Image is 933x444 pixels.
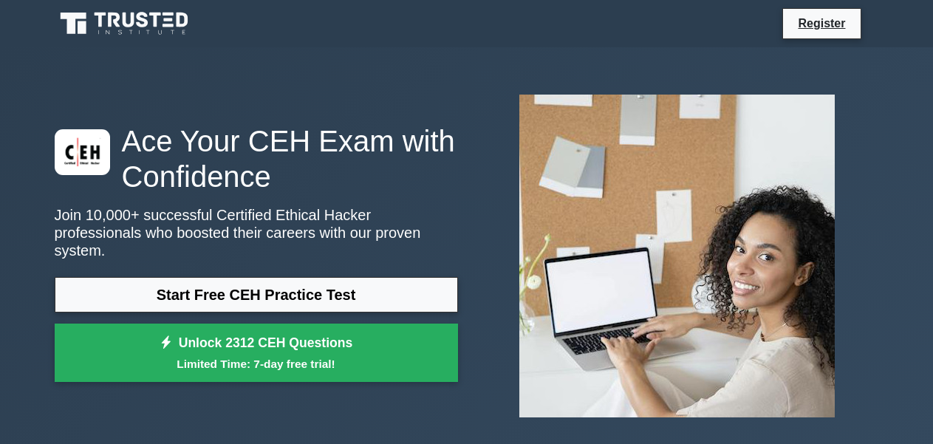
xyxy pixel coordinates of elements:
[55,324,458,383] a: Unlock 2312 CEH QuestionsLimited Time: 7-day free trial!
[55,123,458,194] h1: Ace Your CEH Exam with Confidence
[55,206,458,259] p: Join 10,000+ successful Certified Ethical Hacker professionals who boosted their careers with our...
[789,14,854,33] a: Register
[73,355,440,372] small: Limited Time: 7-day free trial!
[55,277,458,312] a: Start Free CEH Practice Test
